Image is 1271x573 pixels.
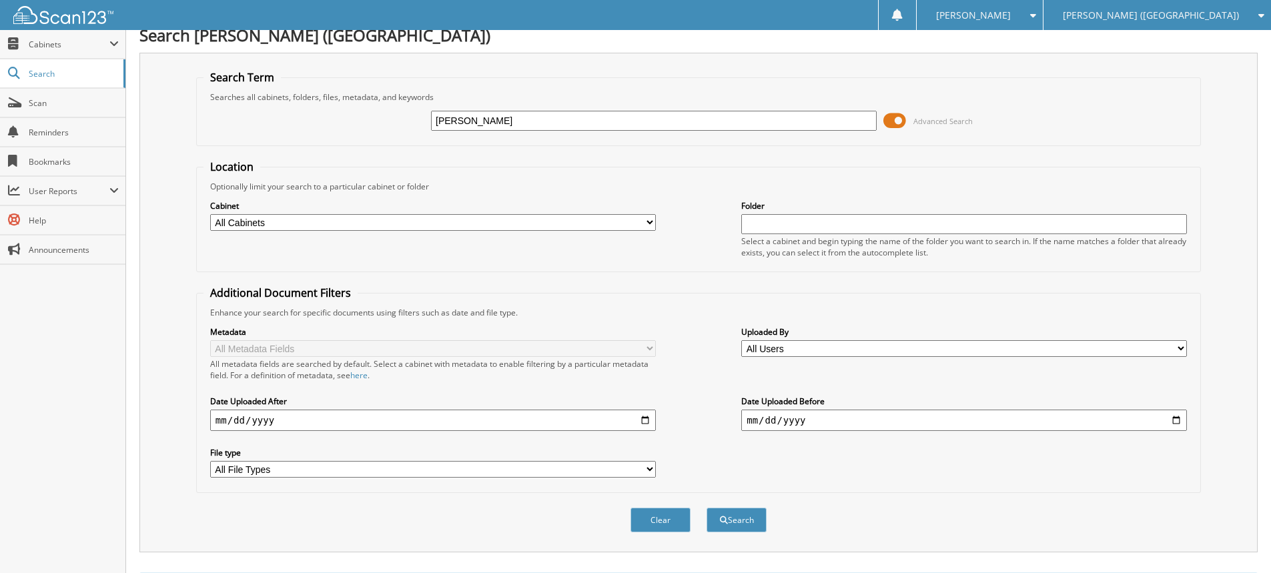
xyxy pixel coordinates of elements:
[29,68,117,79] span: Search
[29,244,119,255] span: Announcements
[29,215,119,226] span: Help
[29,185,109,197] span: User Reports
[741,200,1187,211] label: Folder
[741,396,1187,407] label: Date Uploaded Before
[210,358,656,381] div: All metadata fields are searched by default. Select a cabinet with metadata to enable filtering b...
[350,370,368,381] a: here
[29,39,109,50] span: Cabinets
[210,326,656,338] label: Metadata
[707,508,767,532] button: Search
[210,200,656,211] label: Cabinet
[741,235,1187,258] div: Select a cabinet and begin typing the name of the folder you want to search in. If the name match...
[203,70,281,85] legend: Search Term
[29,127,119,138] span: Reminders
[203,285,358,300] legend: Additional Document Filters
[29,156,119,167] span: Bookmarks
[913,116,973,126] span: Advanced Search
[29,97,119,109] span: Scan
[741,410,1187,431] input: end
[1204,509,1271,573] iframe: Chat Widget
[139,24,1258,46] h1: Search [PERSON_NAME] ([GEOGRAPHIC_DATA])
[936,11,1011,19] span: [PERSON_NAME]
[203,181,1194,192] div: Optionally limit your search to a particular cabinet or folder
[203,307,1194,318] div: Enhance your search for specific documents using filters such as date and file type.
[1063,11,1239,19] span: [PERSON_NAME] ([GEOGRAPHIC_DATA])
[203,91,1194,103] div: Searches all cabinets, folders, files, metadata, and keywords
[210,410,656,431] input: start
[203,159,260,174] legend: Location
[13,6,113,24] img: scan123-logo-white.svg
[210,396,656,407] label: Date Uploaded After
[630,508,691,532] button: Clear
[741,326,1187,338] label: Uploaded By
[210,447,656,458] label: File type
